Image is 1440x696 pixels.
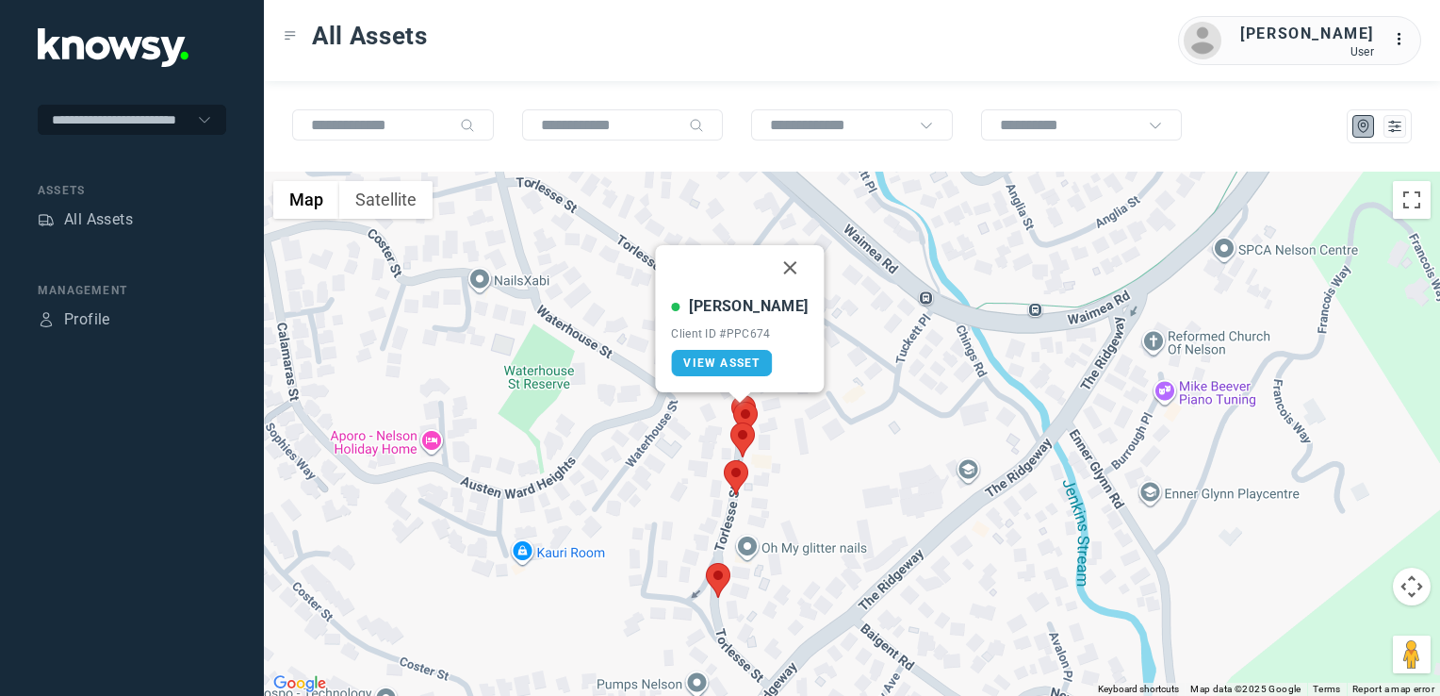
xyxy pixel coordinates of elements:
a: Terms [1313,684,1341,694]
div: List [1386,118,1403,135]
div: Profile [38,311,55,328]
span: View Asset [683,356,760,370]
div: Profile [64,308,110,331]
button: Keyboard shortcuts [1098,683,1179,696]
span: All Assets [312,19,428,53]
button: Show satellite imagery [339,181,433,219]
a: ProfileProfile [38,308,110,331]
a: AssetsAll Assets [38,208,133,231]
a: Open this area in Google Maps (opens a new window) [269,671,331,696]
div: Assets [38,211,55,228]
img: Application Logo [38,28,188,67]
img: Google [269,671,331,696]
a: View Asset [671,350,772,376]
div: [PERSON_NAME] [1240,23,1374,45]
div: Toggle Menu [284,29,297,42]
div: Search [689,118,704,133]
div: Management [38,282,226,299]
span: Map data ©2025 Google [1190,684,1301,694]
a: Report a map error [1352,684,1434,694]
div: User [1240,45,1374,58]
img: avatar.png [1184,22,1221,59]
div: Search [460,118,475,133]
div: Map [1355,118,1372,135]
div: : [1393,28,1415,54]
div: Client ID #PPC674 [671,327,808,340]
button: Toggle fullscreen view [1393,181,1431,219]
button: Show street map [273,181,339,219]
button: Close [768,245,813,290]
button: Map camera controls [1393,568,1431,605]
div: Assets [38,182,226,199]
tspan: ... [1394,32,1413,46]
button: Drag Pegman onto the map to open Street View [1393,636,1431,673]
div: [PERSON_NAME] [689,295,808,318]
div: All Assets [64,208,133,231]
div: : [1393,28,1415,51]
